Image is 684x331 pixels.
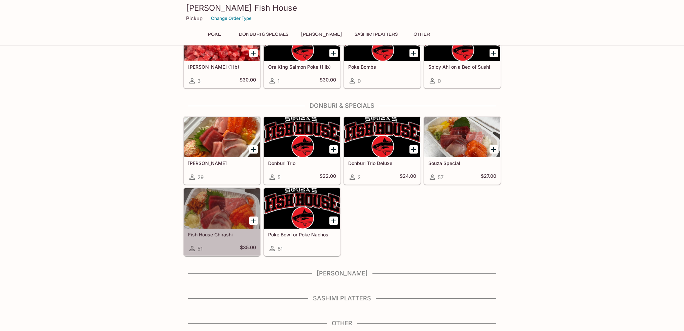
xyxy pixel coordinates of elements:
h5: $22.00 [320,173,336,181]
h4: Sashimi Platters [183,295,501,302]
h5: Donburi Trio [268,160,336,166]
h4: [PERSON_NAME] [183,270,501,277]
h5: $30.00 [320,77,336,85]
button: Other [407,30,437,39]
h5: Fish House Chirashi [188,232,256,237]
div: Donburi Trio [264,117,340,157]
a: Spicy Ahi on a Bed of Sushi0 [424,20,501,88]
button: Add Souza Special [490,145,498,154]
a: Fish House Chirashi51$35.00 [184,188,260,256]
button: Add Fish House Chirashi [249,217,258,225]
a: Donburi Trio5$22.00 [264,117,340,185]
div: Poke Bowl or Poke Nachos [264,188,340,229]
span: 1 [278,78,280,84]
button: Add Poke Bowl or Poke Nachos [329,217,338,225]
h5: Ora King Salmon Poke (1 lb) [268,64,336,70]
button: Poke [200,30,230,39]
a: Poke Bowl or Poke Nachos81 [264,188,340,256]
h5: Donburi Trio Deluxe [348,160,416,166]
a: [PERSON_NAME]29 [184,117,260,185]
div: Souza Special [424,117,500,157]
span: 0 [438,78,441,84]
a: [PERSON_NAME] (1 lb)3$30.00 [184,20,260,88]
a: Donburi Trio Deluxe2$24.00 [344,117,421,185]
h4: Donburi & Specials [183,102,501,109]
h4: Other [183,320,501,327]
span: 5 [278,174,281,180]
h5: [PERSON_NAME] [188,160,256,166]
button: Add Sashimi Donburis [249,145,258,154]
button: Add Donburi Trio [329,145,338,154]
h5: Poke Bowl or Poke Nachos [268,232,336,237]
h5: Souza Special [428,160,496,166]
button: Add Donburi Trio Deluxe [409,145,418,154]
button: Donburi & Specials [235,30,292,39]
span: 51 [197,245,203,252]
button: Add Poke Bombs [409,49,418,57]
h5: $27.00 [481,173,496,181]
div: Poke Bombs [344,21,420,61]
span: 3 [197,78,201,84]
span: 0 [358,78,361,84]
p: Pickup [186,15,203,22]
h5: $35.00 [240,244,256,253]
h5: $30.00 [240,77,256,85]
div: Ahi Poke (1 lb) [184,21,260,61]
span: 81 [278,245,283,252]
div: Fish House Chirashi [184,188,260,229]
h5: [PERSON_NAME] (1 lb) [188,64,256,70]
h5: Poke Bombs [348,64,416,70]
div: Sashimi Donburis [184,117,260,157]
h3: [PERSON_NAME] Fish House [186,3,498,13]
button: Sashimi Platters [351,30,401,39]
span: 57 [438,174,443,180]
button: Change Order Type [208,13,255,24]
span: 29 [197,174,204,180]
button: [PERSON_NAME] [297,30,346,39]
div: Ora King Salmon Poke (1 lb) [264,21,340,61]
div: Donburi Trio Deluxe [344,117,420,157]
button: Add Ahi Poke (1 lb) [249,49,258,57]
a: Poke Bombs0 [344,20,421,88]
h5: $24.00 [400,173,416,181]
button: Add Spicy Ahi on a Bed of Sushi [490,49,498,57]
div: Spicy Ahi on a Bed of Sushi [424,21,500,61]
span: 2 [358,174,361,180]
a: Ora King Salmon Poke (1 lb)1$30.00 [264,20,340,88]
a: Souza Special57$27.00 [424,117,501,185]
button: Add Ora King Salmon Poke (1 lb) [329,49,338,57]
h5: Spicy Ahi on a Bed of Sushi [428,64,496,70]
